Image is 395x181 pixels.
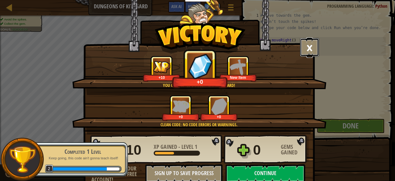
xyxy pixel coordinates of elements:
div: Completed 1 Level [44,147,122,156]
img: trophy.png [8,145,36,174]
img: New Item [230,58,247,75]
img: Gems Gained [211,98,227,115]
div: +0 [202,114,236,119]
span: 2 [45,165,53,173]
div: You completed Dungeons of Kithgard! [102,82,296,88]
img: XP Gained [152,60,172,74]
div: +10 [144,75,179,80]
p: Keep going, this code ain't gonna teach itself! [44,156,122,161]
img: Victory [155,23,246,54]
button: × [300,38,319,57]
div: Gems Gained [281,144,309,155]
div: 10 [126,140,150,160]
span: 1 [195,143,197,151]
div: +0 [174,78,226,85]
span: XP Gained [154,143,178,151]
img: XP Gained [172,100,189,112]
div: 0 [253,140,277,160]
div: - [154,144,197,150]
span: Level [180,143,195,151]
div: New Item [221,75,256,80]
div: Clean code: no code errors or warnings. [102,122,296,128]
img: Gems Gained [187,52,213,80]
div: +0 [163,114,198,119]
